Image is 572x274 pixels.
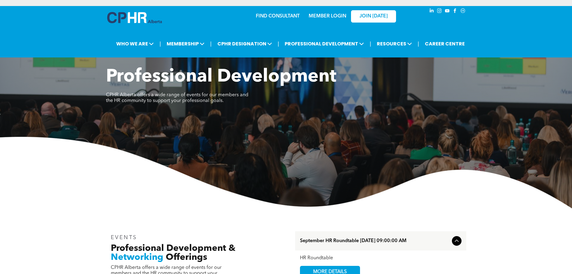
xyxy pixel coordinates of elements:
[165,38,206,49] span: MEMBERSHIP
[107,12,162,23] img: A blue and white logo for cp alberta
[111,235,138,240] span: EVENTS
[375,38,414,49] span: RESOURCES
[351,10,396,23] a: JOIN [DATE]
[460,8,466,16] a: Social network
[428,8,435,16] a: linkedin
[159,38,161,50] li: |
[114,38,156,49] span: WHO WE ARE
[210,38,212,50] li: |
[436,8,443,16] a: instagram
[106,93,248,103] span: CPHR Alberta offers a wide range of events for our members and the HR community to support your p...
[444,8,451,16] a: youtube
[216,38,274,49] span: CPHR DESIGNATION
[423,38,467,49] a: CAREER CENTRE
[300,238,449,244] span: September HR Roundtable [DATE] 09:00:00 AM
[418,38,419,50] li: |
[278,38,279,50] li: |
[106,68,336,86] span: Professional Development
[309,14,346,19] a: MEMBER LOGIN
[300,255,462,261] div: HR Roundtable
[452,8,459,16] a: facebook
[111,253,163,262] span: Networking
[283,38,366,49] span: PROFESSIONAL DEVELOPMENT
[256,14,300,19] a: FIND CONSULTANT
[166,253,207,262] span: Offerings
[370,38,371,50] li: |
[111,244,235,253] span: Professional Development &
[359,14,388,19] span: JOIN [DATE]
